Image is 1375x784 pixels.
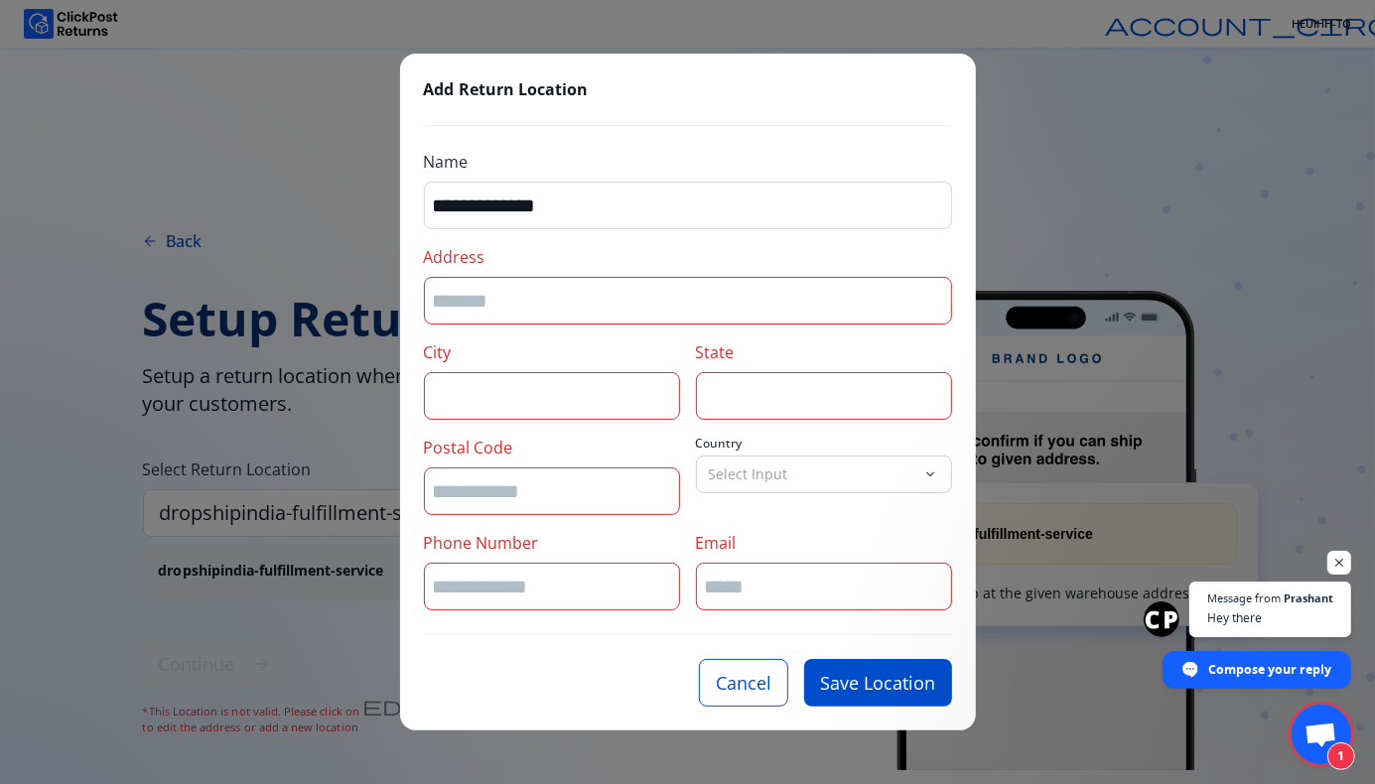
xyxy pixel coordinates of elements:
[1207,608,1333,627] span: Hey there
[699,659,788,707] button: Cancel
[1284,592,1333,603] span: Prashant
[424,340,680,364] label: City
[696,531,952,555] label: Email
[1327,742,1355,770] span: 1
[424,531,680,555] label: Phone Number
[424,78,588,100] span: Add Return Location
[424,150,952,174] label: Name
[709,464,915,484] p: Select Input
[1207,592,1281,603] span: Message from
[696,436,743,452] span: Country
[424,436,680,459] label: Postal Code
[1208,652,1331,687] span: Compose your reply
[804,659,952,707] button: Save Location
[696,340,952,364] label: State
[1292,705,1351,764] div: Open chat
[424,245,952,269] label: Address
[923,466,939,482] span: keyboard_arrow_down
